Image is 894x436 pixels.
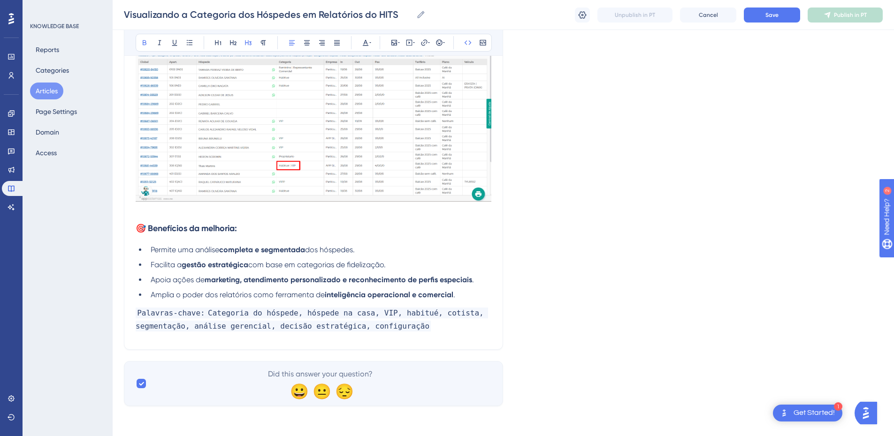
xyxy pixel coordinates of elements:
[290,383,305,398] div: 😀
[699,11,718,19] span: Cancel
[136,223,237,233] strong: 🎯 Benefícios da melhoria:
[151,290,325,299] span: Amplia o poder dos relatórios como ferramenta de
[615,11,655,19] span: Unpublish in PT
[765,11,779,19] span: Save
[151,245,219,254] span: Permite uma análise
[855,399,883,427] iframe: UserGuiding AI Assistant Launcher
[136,308,488,331] strong: Categoria do hóspede, hóspede na casa, VIP, habitué, cotista, segmentação, análise gerencial, dec...
[151,260,182,269] span: Facilita a
[779,407,790,419] img: launcher-image-alternative-text
[30,124,65,141] button: Domain
[248,260,386,269] span: com base em categorias de fidelização.
[453,290,455,299] span: .
[773,405,842,421] div: Open Get Started! checklist, remaining modules: 1
[30,103,83,120] button: Page Settings
[268,368,373,380] span: Did this answer your question?
[205,275,472,284] strong: marketing, atendimento personalizado e reconhecimento de perfis especiais
[151,275,205,284] span: Apoia ações de
[136,308,206,318] span: Palavras-chave:
[680,8,736,23] button: Cancel
[325,290,453,299] strong: inteligência operacional e comercial
[30,23,79,30] div: KNOWLEDGE BASE
[65,5,68,12] div: 2
[834,402,842,411] div: 1
[808,8,883,23] button: Publish in PT
[30,83,63,99] button: Articles
[335,383,350,398] div: 😔
[313,383,328,398] div: 😐
[30,41,65,58] button: Reports
[30,144,62,161] button: Access
[30,62,75,79] button: Categories
[472,275,474,284] span: .
[597,8,672,23] button: Unpublish in PT
[834,11,867,19] span: Publish in PT
[182,260,248,269] strong: gestão estratégica
[22,2,59,14] span: Need Help?
[794,408,835,418] div: Get Started!
[305,245,355,254] span: dos hóspedes.
[124,8,413,21] input: Article Name
[744,8,800,23] button: Save
[219,245,305,254] strong: completa e segmentada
